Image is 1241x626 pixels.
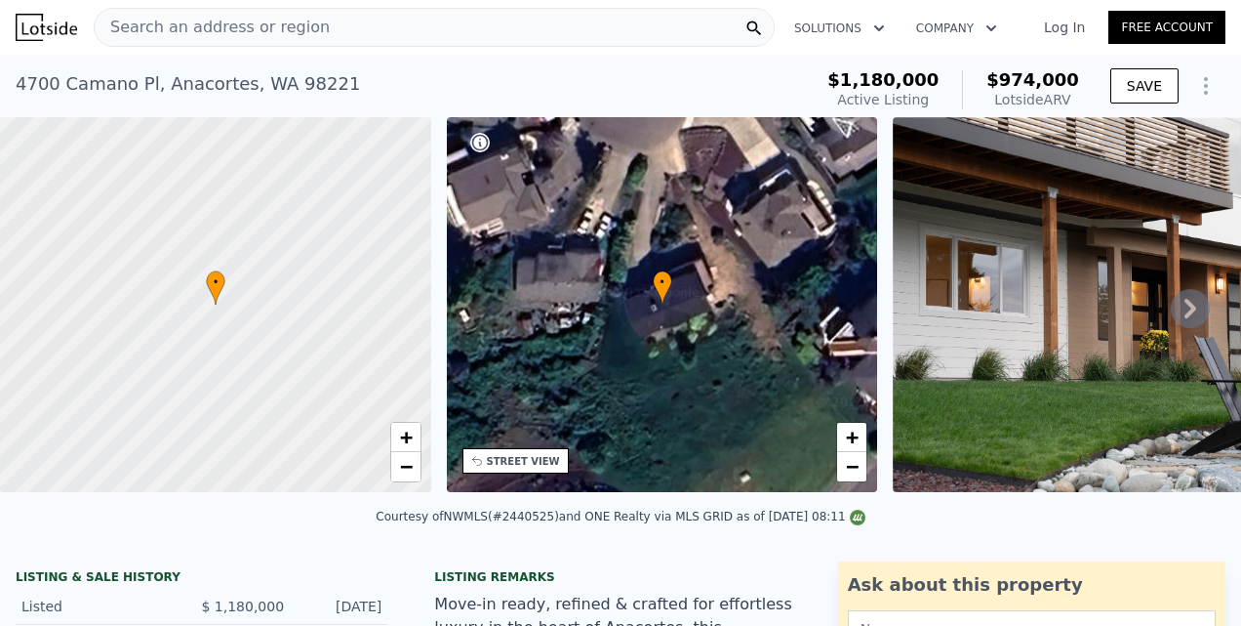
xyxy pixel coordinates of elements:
[434,569,806,585] div: Listing remarks
[399,425,412,449] span: +
[653,271,672,305] div: •
[846,454,859,479] span: −
[986,90,1079,109] div: Lotside ARV
[21,597,185,616] div: Listed
[837,423,866,452] a: Zoom in
[16,70,360,98] div: 4700 Camano Pl , Anacortes , WA 98221
[300,597,381,616] div: [DATE]
[376,510,864,523] div: Courtesy of NWMLS (#2440525) and ONE Realty via MLS GRID as of [DATE] 08:11
[1186,66,1225,105] button: Show Options
[846,425,859,449] span: +
[1021,18,1108,37] a: Log In
[779,11,901,46] button: Solutions
[837,92,929,107] span: Active Listing
[391,452,420,481] a: Zoom out
[16,14,77,41] img: Lotside
[1110,68,1179,104] button: SAVE
[837,452,866,481] a: Zoom out
[206,271,225,305] div: •
[1108,11,1225,44] a: Free Account
[206,273,225,291] span: •
[986,69,1079,90] span: $974,000
[95,16,330,39] span: Search an address or region
[848,571,1216,599] div: Ask about this property
[399,454,412,479] span: −
[827,69,939,90] span: $1,180,000
[201,599,284,614] span: $ 1,180,000
[850,510,865,525] img: NWMLS Logo
[16,569,387,589] div: LISTING & SALE HISTORY
[487,454,560,469] div: STREET VIEW
[901,11,1013,46] button: Company
[391,423,420,452] a: Zoom in
[653,273,672,291] span: •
